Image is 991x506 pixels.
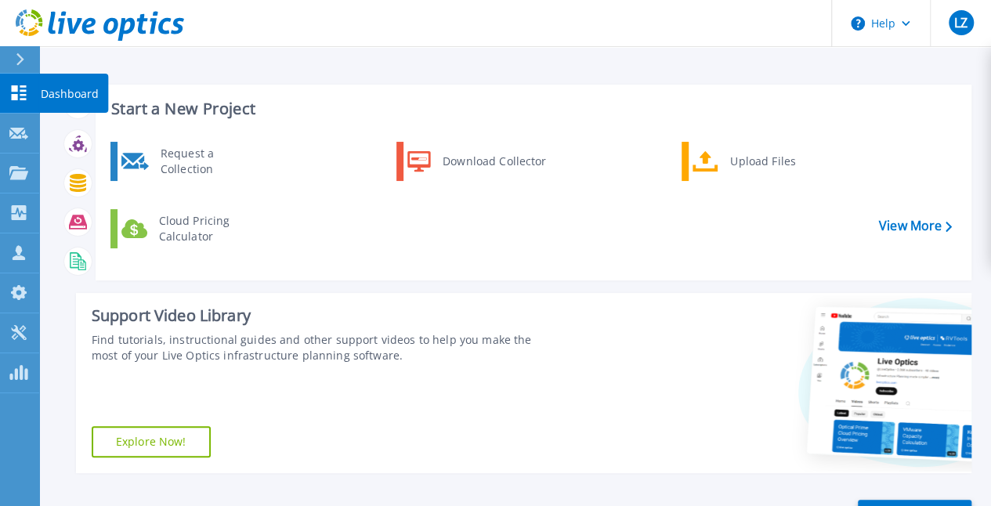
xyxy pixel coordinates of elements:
[41,74,99,114] p: Dashboard
[92,332,557,363] div: Find tutorials, instructional guides and other support videos to help you make the most of your L...
[153,146,267,177] div: Request a Collection
[396,142,557,181] a: Download Collector
[954,16,967,29] span: LZ
[879,219,952,233] a: View More
[110,209,271,248] a: Cloud Pricing Calculator
[682,142,842,181] a: Upload Files
[722,146,838,177] div: Upload Files
[92,426,211,457] a: Explore Now!
[151,213,267,244] div: Cloud Pricing Calculator
[111,100,951,117] h3: Start a New Project
[110,142,271,181] a: Request a Collection
[92,305,557,326] div: Support Video Library
[435,146,553,177] div: Download Collector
